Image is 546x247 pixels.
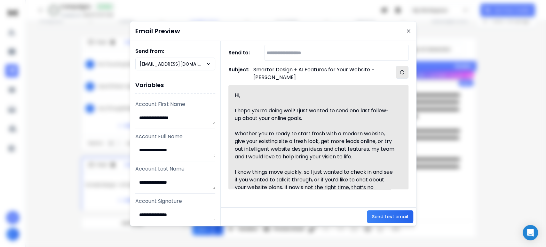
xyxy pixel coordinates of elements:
[235,92,395,183] div: Hi, I hope you’re doing well! I just wanted to send one last follow-up about your online goals. W...
[523,225,538,240] div: Open Intercom Messenger
[228,49,254,57] h1: Send to:
[135,100,215,108] p: Account First Name
[135,197,215,205] p: Account Signature
[367,210,413,223] button: Send test email
[135,77,215,94] h1: Variables
[228,66,249,81] h1: Subject:
[135,27,180,36] h1: Email Preview
[135,47,215,55] h1: Send from:
[253,66,381,81] p: Smarter Design + AI Features for Your Website – [PERSON_NAME]
[139,61,206,67] p: [EMAIL_ADDRESS][DOMAIN_NAME]
[135,165,215,173] p: Account Last Name
[135,133,215,140] p: Account Full Name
